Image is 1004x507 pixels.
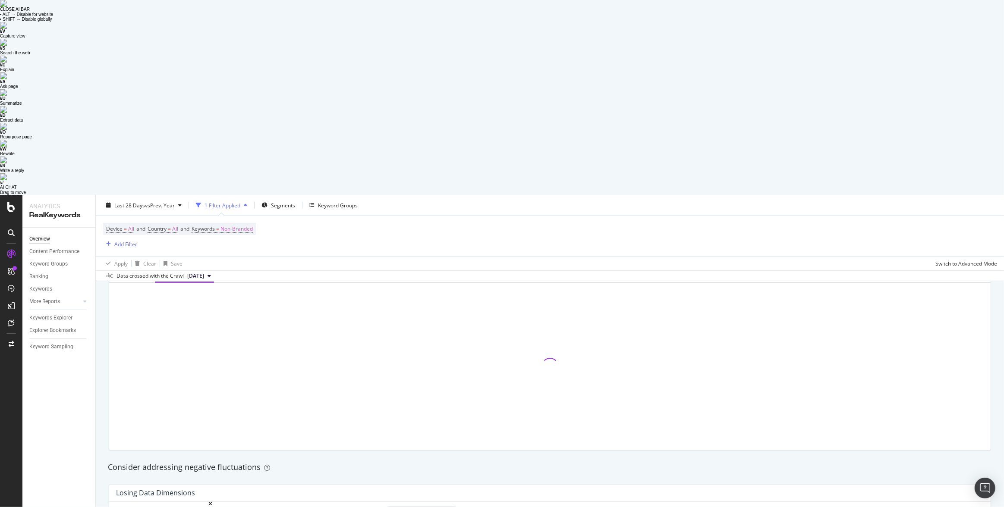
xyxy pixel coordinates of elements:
a: More Reports [29,297,81,306]
div: Switch to Advanced Mode [935,260,997,267]
div: Data crossed with the Crawl [116,272,184,280]
span: and [136,225,145,232]
span: Country [148,225,167,232]
span: = [124,225,127,232]
span: Last 28 Days [114,201,145,209]
span: Device [106,225,123,232]
button: Clear [132,257,156,270]
div: Clear [143,260,156,267]
button: [DATE] [184,271,214,281]
a: Explorer Bookmarks [29,326,89,335]
span: = [168,225,171,232]
button: Segments [258,198,299,212]
button: Switch to Advanced Mode [932,257,997,270]
div: Keyword Groups [318,201,358,209]
div: Keyword Groups [29,260,68,269]
div: Content Performance [29,247,79,256]
div: Ranking [29,272,48,281]
div: Analytics [29,202,88,210]
div: Consider addressing negative fluctuations [108,462,992,473]
span: All [128,223,134,235]
a: Keyword Groups [29,260,89,269]
div: Overview [29,235,50,244]
div: Apply [114,260,128,267]
div: Save [171,260,183,267]
span: = [216,225,219,232]
span: vs Prev. Year [145,201,175,209]
div: RealKeywords [29,210,88,220]
div: Explorer Bookmarks [29,326,76,335]
a: Keywords Explorer [29,313,89,322]
span: 2025 Aug. 8th [187,272,204,280]
div: 1 Filter Applied [205,201,240,209]
div: Keywords [29,285,52,294]
button: 1 Filter Applied [192,198,251,212]
button: Save [160,257,183,270]
a: Overview [29,235,89,244]
div: Keywords Explorer [29,313,72,322]
div: Add Filter [114,240,137,247]
button: Last 28 DaysvsPrev. Year [103,198,185,212]
div: Losing Data Dimensions [116,488,195,497]
a: Keyword Sampling [29,342,89,351]
span: Non-Branded [220,223,253,235]
div: Open Intercom Messenger [975,478,995,498]
span: All [172,223,178,235]
div: More Reports [29,297,60,306]
div: Keyword Sampling [29,342,73,351]
a: Content Performance [29,247,89,256]
a: Keywords [29,285,89,294]
span: Keywords [192,225,215,232]
button: Apply [103,257,128,270]
button: Add Filter [103,239,137,249]
button: Keyword Groups [306,198,361,212]
span: Segments [271,201,295,209]
span: and [180,225,189,232]
a: Ranking [29,272,89,281]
